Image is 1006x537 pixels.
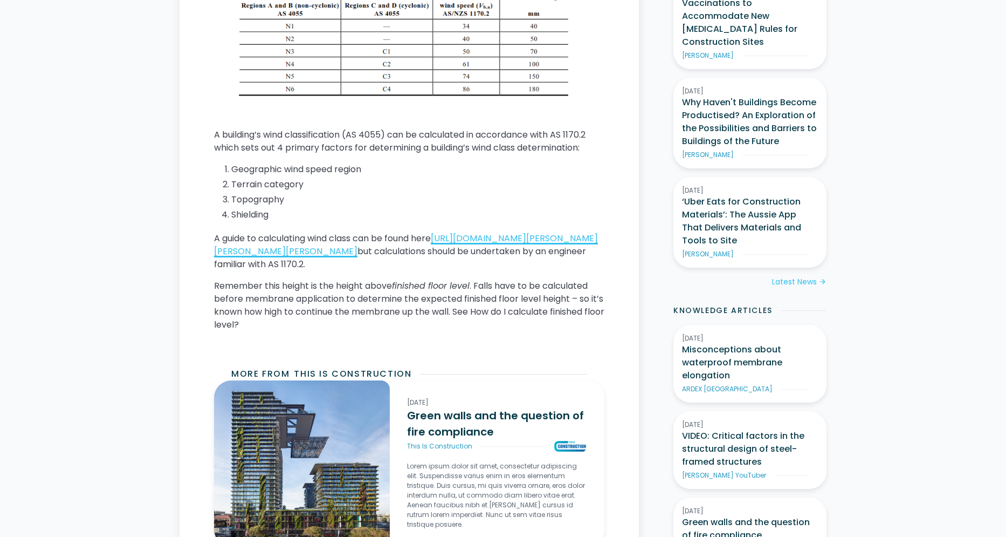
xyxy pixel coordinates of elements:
[407,441,472,451] div: This Is Construction
[772,276,817,288] div: Latest News
[673,177,826,268] a: [DATE]‘Uber Eats for Construction Materials’: The Aussie App That Delivers Materials and Tools to...
[553,440,587,453] img: Green walls and the question of fire compliance
[682,86,818,96] div: [DATE]
[682,430,818,468] h3: VIDEO: Critical factors in the structural design of steel-framed structures
[231,208,604,221] li: Shielding
[673,78,826,168] a: [DATE]Why Haven't Buildings Become Productised? An Exploration of the Possibilities and Barriers ...
[214,280,604,331] p: Remember this height is the height above . Falls have to be calculated before membrane applicatio...
[682,195,818,247] h3: ‘Uber Eats for Construction Materials’: The Aussie App That Delivers Materials and Tools to Site
[682,471,766,480] div: [PERSON_NAME] YouTuber
[673,411,826,489] a: [DATE]VIDEO: Critical factors in the structural design of steel-framed structures[PERSON_NAME] Yo...
[682,420,818,430] div: [DATE]
[682,96,818,148] h3: Why Haven't Buildings Become Productised? An Exploration of the Possibilities and Barriers to Bui...
[772,276,826,288] a: Latest Newsarrow_forward
[819,277,826,288] div: arrow_forward
[214,128,604,154] p: A building’s wind classification (AS 4055) can be calculated in accordance with AS 1170.2 which s...
[294,368,411,380] h2: This Is Construction
[214,232,598,257] a: [URL][DOMAIN_NAME][PERSON_NAME][PERSON_NAME][PERSON_NAME]
[407,461,587,529] p: Lorem ipsum dolor sit amet, consectetur adipiscing elit. Suspendisse varius enim in eros elementu...
[407,407,587,440] h3: Green walls and the question of fire compliance
[231,368,290,380] h2: More from
[214,232,604,271] p: A guide to calculating wind class can be found here but calculations should be undertaken by an e...
[231,193,604,206] li: Topography
[682,249,734,259] div: [PERSON_NAME]
[682,343,818,382] h3: Misconceptions about waterproof membrane elongation
[673,305,773,316] h2: Knowledge Articles
[682,506,818,516] div: [DATE]
[682,334,818,343] div: [DATE]
[682,186,818,195] div: [DATE]
[392,280,470,292] em: finished floor level
[231,178,604,191] li: Terrain category
[673,325,826,403] a: [DATE]Misconceptions about waterproof membrane elongationARDEX [GEOGRAPHIC_DATA]
[682,384,773,394] div: ARDEX [GEOGRAPHIC_DATA]
[682,150,734,160] div: [PERSON_NAME]
[231,163,604,176] li: Geographic wind speed region
[407,398,587,407] div: [DATE]
[682,51,734,60] div: [PERSON_NAME]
